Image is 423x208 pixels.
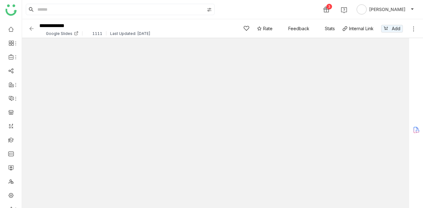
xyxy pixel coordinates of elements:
img: folder.svg [86,31,91,36]
span: Add [392,25,400,32]
img: stats.svg [317,25,323,32]
button: Add [381,25,403,32]
span: [PERSON_NAME] [369,6,405,13]
img: avatar [357,4,367,14]
img: feedback-1.svg [280,26,287,31]
img: search-type.svg [207,7,212,12]
div: Internal Link [349,25,374,32]
div: Stats [317,25,335,32]
img: logo [5,4,17,16]
div: 3 [326,4,332,9]
div: Last Updated: [DATE] [110,31,150,36]
img: g-ppt.svg [39,31,44,36]
div: Feedback [288,25,309,32]
img: ask-buddy-normal.svg [218,5,235,14]
div: 1111 [92,31,102,36]
button: [PERSON_NAME] [355,4,415,14]
div: Google Slides [46,31,72,36]
img: back [28,25,35,32]
img: help.svg [341,7,347,13]
span: Rate [263,25,273,32]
